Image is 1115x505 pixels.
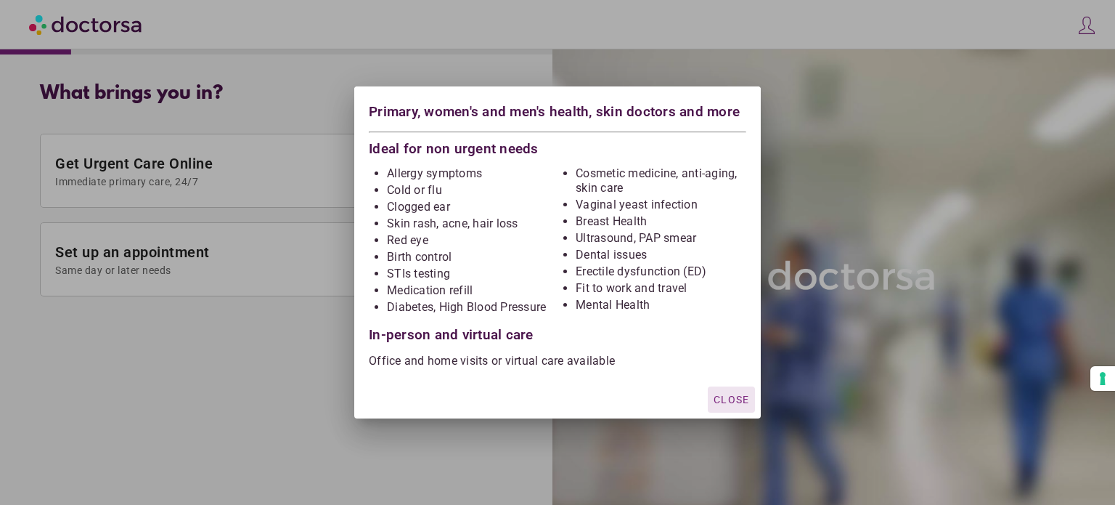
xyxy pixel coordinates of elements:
[1090,366,1115,391] button: Your consent preferences for tracking technologies
[369,101,746,126] div: Primary, women's and men's health, skin doctors and more
[387,183,557,198] li: Cold or flu
[708,387,755,413] button: Close
[576,281,746,296] li: Fit to work and travel
[387,250,557,264] li: Birth control
[387,217,557,231] li: Skin rash, acne, hair loss
[387,267,557,281] li: STIs testing
[576,231,746,246] li: Ultrasound, PAP smear
[576,166,746,195] li: Cosmetic medicine, anti-aging, skin care
[387,283,557,298] li: Medication refill
[387,200,557,214] li: Clogged ear
[387,233,557,248] li: Red eye
[576,248,746,262] li: Dental issues
[387,300,557,315] li: Diabetes, High Blood Pressure
[576,264,746,279] li: Erectile dysfunction (ED)
[576,198,746,212] li: Vaginal yeast infection
[714,394,749,405] span: Close
[369,138,746,156] div: Ideal for non urgent needs
[387,166,557,181] li: Allergy symptoms
[576,298,746,312] li: Mental Health
[369,354,746,368] p: Office and home visits or virtual care available
[369,317,746,342] div: In-person and virtual care
[576,214,746,229] li: Breast Health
